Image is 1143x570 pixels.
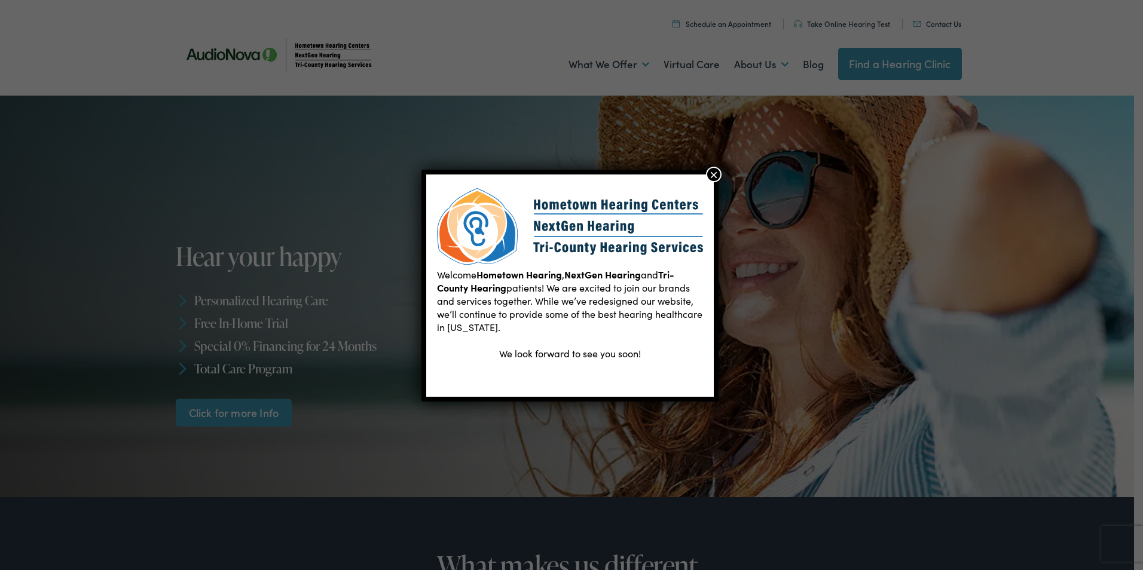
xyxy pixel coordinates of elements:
[437,268,702,333] span: Welcome , and patients! We are excited to join our brands and services together. While we’ve rede...
[706,167,722,182] button: Close
[564,268,641,281] b: NextGen Hearing
[476,268,562,281] b: Hometown Hearing
[437,268,674,294] b: Tri-County Hearing
[499,347,641,360] span: We look forward to see you soon!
